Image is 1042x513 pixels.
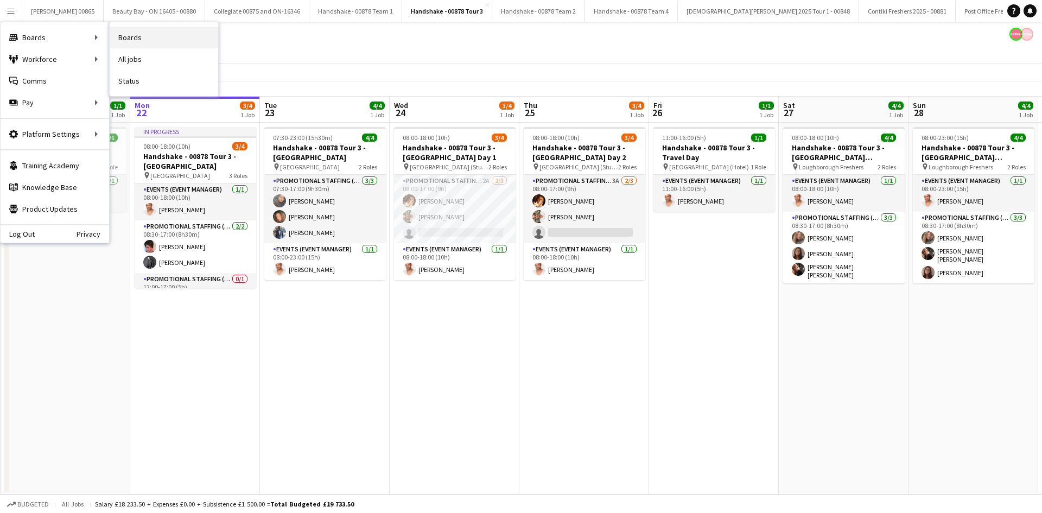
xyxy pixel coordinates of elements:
[532,134,580,142] span: 08:00-18:00 (10h)
[653,127,775,212] app-job-card: 11:00-16:00 (5h)1/1Handshake - 00878 Tour 3 - Travel Day [GEOGRAPHIC_DATA] (Hotel)1 RoleEvents (E...
[669,163,749,171] span: [GEOGRAPHIC_DATA] (Hotel)
[1,27,109,48] div: Boards
[392,106,408,119] span: 24
[500,111,514,119] div: 1 Job
[1,176,109,198] a: Knowledge Base
[792,134,839,142] span: 08:00-18:00 (10h)
[1011,134,1026,142] span: 4/4
[751,163,766,171] span: 1 Role
[524,127,645,280] app-job-card: 08:00-18:00 (10h)3/4Handshake - 00878 Tour 3 - [GEOGRAPHIC_DATA] Day 2 [GEOGRAPHIC_DATA] (Student...
[799,163,863,171] span: Loughborough Freshers
[618,163,637,171] span: 2 Roles
[110,27,218,48] a: Boards
[1,230,35,238] a: Log Out
[492,1,585,22] button: Handshake - 00878 Team 2
[929,163,993,171] span: Loughborough Freshers
[759,102,774,110] span: 1/1
[394,143,516,162] h3: Handshake - 00878 Tour 3 - [GEOGRAPHIC_DATA] Day 1
[913,127,1034,283] app-job-card: 08:00-23:00 (15h)4/4Handshake - 00878 Tour 3 - [GEOGRAPHIC_DATA] Freshers Day 2 Loughborough Fres...
[402,1,492,22] button: Handshake - 00878 Tour 3
[135,127,256,288] app-job-card: In progress08:00-18:00 (10h)3/4Handshake - 00878 Tour 3 - [GEOGRAPHIC_DATA] [GEOGRAPHIC_DATA]3 Ro...
[653,100,662,110] span: Fri
[60,500,86,508] span: All jobs
[524,175,645,243] app-card-role: Promotional Staffing (Brand Ambassadors)3A2/308:00-17:00 (9h)[PERSON_NAME][PERSON_NAME]
[1,198,109,220] a: Product Updates
[783,175,905,212] app-card-role: Events (Event Manager)1/108:00-18:00 (10h)[PERSON_NAME]
[878,163,896,171] span: 2 Roles
[370,102,385,110] span: 4/4
[913,100,926,110] span: Sun
[135,220,256,273] app-card-role: Promotional Staffing (Brand Ambassadors)2/208:30-17:00 (8h30m)[PERSON_NAME][PERSON_NAME]
[264,243,386,280] app-card-role: Events (Event Manager)1/108:00-23:00 (15h)[PERSON_NAME]
[135,151,256,171] h3: Handshake - 00878 Tour 3 - [GEOGRAPHIC_DATA]
[678,1,859,22] button: [DEMOGRAPHIC_DATA][PERSON_NAME] 2025 Tour 1 - 00848
[783,212,905,283] app-card-role: Promotional Staffing (Brand Ambassadors)3/308:30-17:00 (8h30m)[PERSON_NAME][PERSON_NAME][PERSON_N...
[135,273,256,310] app-card-role: Promotional Staffing (Brand Ambassadors)0/112:00-17:00 (5h)
[22,1,104,22] button: [PERSON_NAME] 00865
[102,163,118,171] span: 1 Role
[621,134,637,142] span: 3/4
[309,1,402,22] button: Handshake - 00878 Team 1
[1018,102,1033,110] span: 4/4
[1,155,109,176] a: Training Academy
[662,134,706,142] span: 11:00-16:00 (5h)
[1007,163,1026,171] span: 2 Roles
[394,127,516,280] app-job-card: 08:00-18:00 (10h)3/4Handshake - 00878 Tour 3 - [GEOGRAPHIC_DATA] Day 1 [GEOGRAPHIC_DATA] (Student...
[913,175,1034,212] app-card-role: Events (Event Manager)1/108:00-23:00 (15h)[PERSON_NAME]
[913,143,1034,162] h3: Handshake - 00878 Tour 3 - [GEOGRAPHIC_DATA] Freshers Day 2
[135,127,256,136] div: In progress
[888,102,904,110] span: 4/4
[585,1,678,22] button: Handshake - 00878 Team 4
[394,100,408,110] span: Wed
[17,501,49,508] span: Budgeted
[1009,28,1022,41] app-user-avatar: native Staffing
[110,102,125,110] span: 1/1
[110,70,218,92] a: Status
[653,143,775,162] h3: Handshake - 00878 Tour 3 - Travel Day
[240,102,255,110] span: 3/4
[629,102,644,110] span: 3/4
[499,102,514,110] span: 3/4
[205,1,309,22] button: Collegiate 00875 and ON-16346
[1,92,109,113] div: Pay
[133,106,150,119] span: 22
[359,163,377,171] span: 2 Roles
[270,500,354,508] span: Total Budgeted £19 733.50
[150,172,210,180] span: [GEOGRAPHIC_DATA]
[264,127,386,280] div: 07:30-23:00 (15h30m)4/4Handshake - 00878 Tour 3 - [GEOGRAPHIC_DATA] [GEOGRAPHIC_DATA]2 RolesPromo...
[889,111,903,119] div: 1 Job
[135,183,256,220] app-card-role: Events (Event Manager)1/108:00-18:00 (10h)[PERSON_NAME]
[630,111,644,119] div: 1 Job
[370,111,384,119] div: 1 Job
[524,143,645,162] h3: Handshake - 00878 Tour 3 - [GEOGRAPHIC_DATA] Day 2
[859,1,956,22] button: Contiki Freshers 2025 - 00881
[911,106,926,119] span: 28
[394,243,516,280] app-card-role: Events (Event Manager)1/108:00-18:00 (10h)[PERSON_NAME]
[913,212,1034,283] app-card-role: Promotional Staffing (Brand Ambassadors)3/308:30-17:00 (8h30m)[PERSON_NAME][PERSON_NAME] [PERSON_...
[759,111,773,119] div: 1 Job
[104,1,205,22] button: Beauty Bay - ON 16405 - 00880
[143,142,190,150] span: 08:00-18:00 (10h)
[362,134,377,142] span: 4/4
[111,111,125,119] div: 1 Job
[751,134,766,142] span: 1/1
[781,106,795,119] span: 27
[263,106,277,119] span: 23
[135,100,150,110] span: Mon
[95,500,354,508] div: Salary £18 233.50 + Expenses £0.00 + Subsistence £1 500.00 =
[103,134,118,142] span: 1/1
[240,111,255,119] div: 1 Job
[110,48,218,70] a: All jobs
[264,175,386,243] app-card-role: Promotional Staffing (Brand Ambassadors)3/307:30-17:00 (9h30m)[PERSON_NAME][PERSON_NAME][PERSON_N...
[403,134,450,142] span: 08:00-18:00 (10h)
[522,106,537,119] span: 25
[394,175,516,243] app-card-role: Promotional Staffing (Brand Ambassadors)2A2/308:00-17:00 (9h)[PERSON_NAME][PERSON_NAME]
[524,243,645,280] app-card-role: Events (Event Manager)1/108:00-18:00 (10h)[PERSON_NAME]
[539,163,618,171] span: [GEOGRAPHIC_DATA] (Students Union)
[1,70,109,92] a: Comms
[1020,28,1033,41] app-user-avatar: native Staffing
